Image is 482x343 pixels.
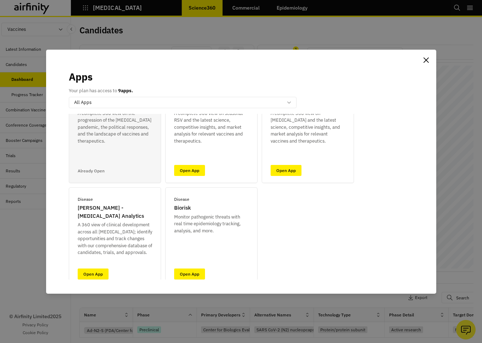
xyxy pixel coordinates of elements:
[174,214,249,234] p: Monitor pathogenic threats with real time epidemiology tracking, analysis, and more.
[78,196,93,203] p: Disease
[78,221,152,256] p: A 360 view of clinical development across all [MEDICAL_DATA]; identify opportunities and track ch...
[174,110,249,145] p: A complete 360 view on seasonal RSV and the latest science, competitive insights, and market anal...
[174,165,205,176] a: Open App
[69,70,93,84] p: Apps
[174,204,191,212] p: Biorisk
[271,165,301,176] a: Open App
[118,88,133,94] b: 9 apps.
[174,269,205,280] a: Open App
[421,55,432,66] button: Close
[69,87,133,94] p: Your plan has access to
[174,196,189,203] p: Disease
[78,269,109,280] a: Open App
[78,110,152,145] p: A complete 360 view on the progression of the [MEDICAL_DATA] pandemic, the political responses, a...
[271,110,345,145] p: A complete 360 view on [MEDICAL_DATA] and the latest science, competitive insights, and market an...
[78,204,152,220] p: [PERSON_NAME] - [MEDICAL_DATA] Analytics
[78,168,105,174] p: Already Open
[74,99,92,106] p: All Apps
